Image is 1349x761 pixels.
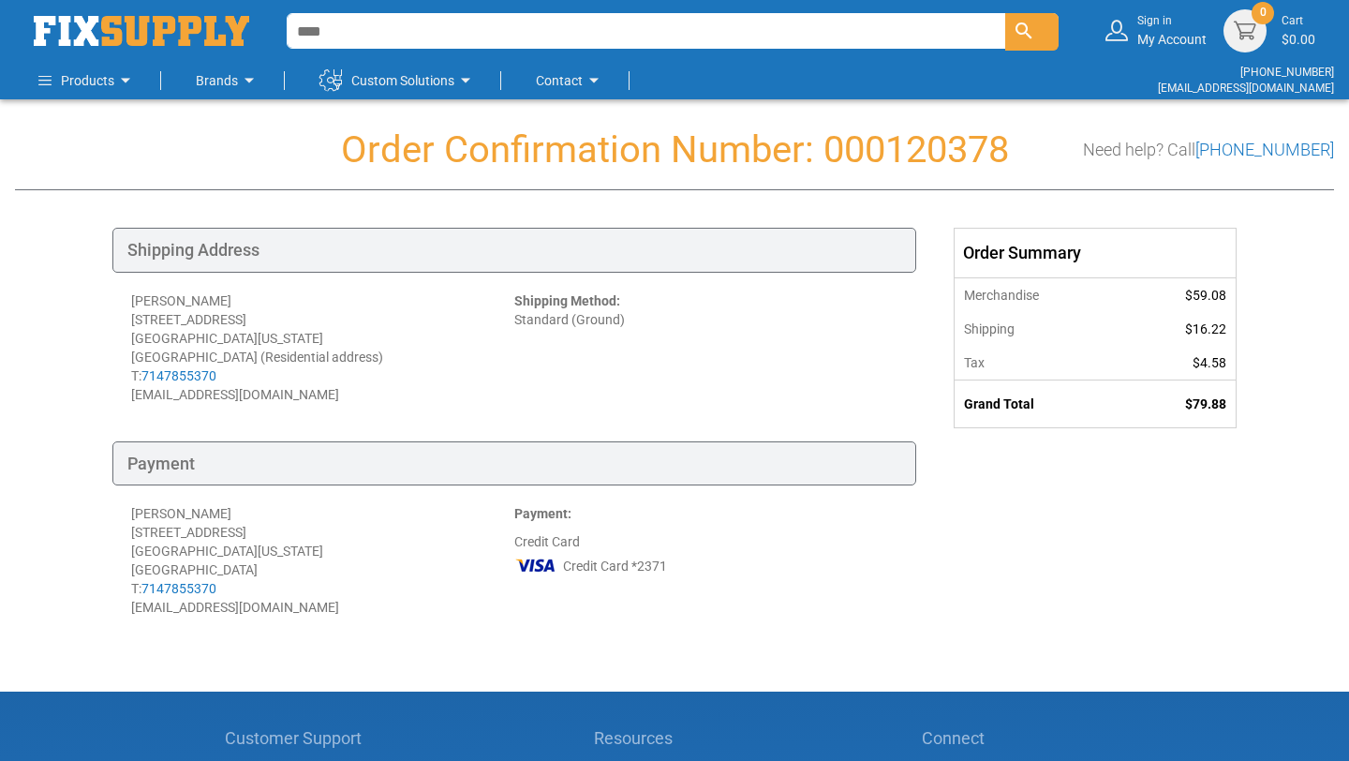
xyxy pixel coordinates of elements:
div: Standard (Ground) [514,291,897,404]
a: [EMAIL_ADDRESS][DOMAIN_NAME] [1158,82,1334,95]
div: [PERSON_NAME] [STREET_ADDRESS] [GEOGRAPHIC_DATA][US_STATE] [GEOGRAPHIC_DATA] (Residential address... [131,291,514,404]
h5: Connect [922,729,1124,748]
div: [PERSON_NAME] [STREET_ADDRESS] [GEOGRAPHIC_DATA][US_STATE] [GEOGRAPHIC_DATA] T: [EMAIL_ADDRESS][D... [131,504,514,617]
a: Contact [536,62,605,99]
div: My Account [1137,13,1207,48]
span: $4.58 [1193,355,1226,370]
a: [PHONE_NUMBER] [1240,66,1334,79]
strong: Grand Total [964,396,1034,411]
h1: Order Confirmation Number: 000120378 [15,129,1334,171]
a: [PHONE_NUMBER] [1195,140,1334,159]
a: Brands [196,62,260,99]
button: Search [1005,13,1059,51]
h5: Resources [594,729,700,748]
a: Products [38,62,137,99]
a: Custom Solutions [319,62,477,99]
th: Shipping [955,312,1126,346]
h5: Customer Support [225,729,372,748]
h3: Need help? Call [1083,141,1334,159]
span: Credit Card *2371 [563,557,667,575]
div: Credit Card [514,504,897,617]
th: Tax [955,346,1126,380]
div: Shipping Address [112,228,916,273]
small: Sign in [1137,13,1207,29]
span: $0.00 [1282,32,1315,47]
div: Order Summary [955,229,1236,277]
span: $59.08 [1185,288,1226,303]
a: 7147855370 [141,581,216,596]
div: Payment [112,441,916,486]
span: $16.22 [1185,321,1226,336]
small: Cart [1282,13,1315,29]
strong: Shipping Method: [514,293,620,308]
a: store logo [34,16,249,46]
img: Fix Industrial Supply [34,16,249,46]
a: 7147855370 [141,368,216,383]
th: Merchandise [955,277,1126,312]
span: $79.88 [1185,396,1226,411]
span: 0 [1260,5,1267,21]
strong: Payment: [514,506,571,521]
img: VI [514,551,557,579]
